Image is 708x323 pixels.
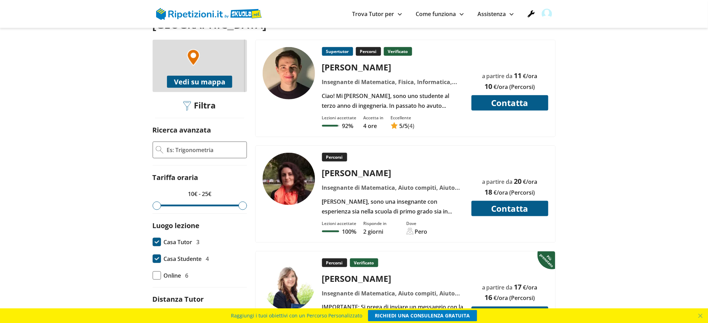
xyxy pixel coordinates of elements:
p: 4 ore [364,122,384,130]
span: Casa Studente [164,254,202,264]
img: Marker [187,49,200,66]
span: €/ora (Percorsi) [494,189,535,196]
p: Verificato [350,258,378,267]
div: Eccellente [391,115,415,121]
img: user avatar [542,9,552,19]
a: 5/5(4) [391,122,415,130]
div: [PERSON_NAME] [319,273,467,284]
label: Ricerca avanzata [153,125,211,135]
img: Piu prenotato [538,251,557,270]
p: Percorsi [356,47,381,56]
p: 10€ - 25€ [153,189,247,199]
div: Filtra [181,100,219,111]
img: tutor a Milano - Anna [263,258,315,311]
span: €/ora [523,72,538,80]
a: logo Skuola.net | Ripetizioni.it [156,9,262,17]
div: Risponde in [364,220,387,226]
span: 3 [197,237,200,247]
button: Vedi su mappa [167,76,232,88]
span: 17 [514,282,522,292]
span: 6 [185,271,189,280]
button: Contatta [472,201,548,216]
p: 92% [342,122,353,130]
span: a partire da [482,72,513,80]
label: Luogo lezione [153,221,200,230]
div: Insegnante di Matematica, Aiuto compiti, Aiuto esame di terza media, [PERSON_NAME], Geografia, In... [319,183,467,193]
span: Online [164,271,181,280]
div: Insegnante di Matematica, Aiuto compiti, Aiuto esame di terza media, [PERSON_NAME] prova invalsi,... [319,288,467,298]
span: €/ora [523,178,538,186]
span: 5 [400,122,403,130]
span: (4) [408,122,415,130]
div: Insegnante di Matematica, Fisica, Informatica, Preparazione esame di maturità, Programmazione, Pr... [319,77,467,87]
a: RICHIEDI UNA CONSULENZA GRATUITA [368,310,477,321]
p: Percorsi [322,153,347,161]
span: €/ora [523,284,538,291]
p: Percorsi [322,258,347,267]
h2: 6 insegnanti per lezioni di Matematica vicino a te a [GEOGRAPHIC_DATA] [153,5,446,31]
a: Come funziona [416,10,464,18]
span: 18 [485,187,492,197]
img: Ricerca Avanzata [156,146,163,154]
p: Supertutor [322,47,353,56]
span: /5 [400,122,408,130]
div: Lezioni accettate [322,115,357,121]
span: 11 [514,71,522,80]
div: Lezioni accettate [322,220,357,226]
span: 10 [485,82,492,91]
span: €/ora (Percorsi) [494,294,535,302]
div: Dove [407,220,428,226]
img: tutor a Mozzate - Matteo [263,47,315,99]
input: Es: Trigonometria [166,145,244,155]
p: 2 giorni [364,228,387,235]
span: Casa Tutor [164,237,192,247]
p: 100% [342,228,356,235]
label: Distanza Tutor [153,295,204,304]
div: Accetta in [364,115,384,121]
img: tutor a Pero - Serena Maria [263,153,315,205]
button: Contatta [472,307,548,322]
button: Contatta [472,95,548,111]
a: Trova Tutor per [352,10,402,18]
img: logo Skuola.net | Ripetizioni.it [156,8,262,20]
p: Verificato [384,47,412,56]
div: Pero [415,228,428,235]
span: 20 [514,176,522,186]
span: €/ora (Percorsi) [494,83,535,91]
span: Raggiungi i tuoi obiettivi con un Percorso Personalizzato [231,310,363,321]
div: [PERSON_NAME], sono una insegnante con esperienza sia nella scuola di primo grado sia in quella d... [319,197,467,216]
span: 16 [485,293,492,302]
div: Ciao! Mi [PERSON_NAME], sono uno studente al terzo anno di ingegneria. In passato ho avuto esperi... [319,91,467,111]
div: IMPORTANTE: Si prega di inviare un messaggio con la richiesta prima di prenotare la lezione. Graz... [319,302,467,322]
span: a partire da [482,284,513,291]
div: [PERSON_NAME] [319,61,467,73]
span: a partire da [482,178,513,186]
label: Tariffa oraria [153,173,198,182]
div: [PERSON_NAME] [319,167,467,179]
a: Assistenza [478,10,514,18]
span: 4 [206,254,209,264]
img: Filtra filtri mobile [183,101,191,111]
